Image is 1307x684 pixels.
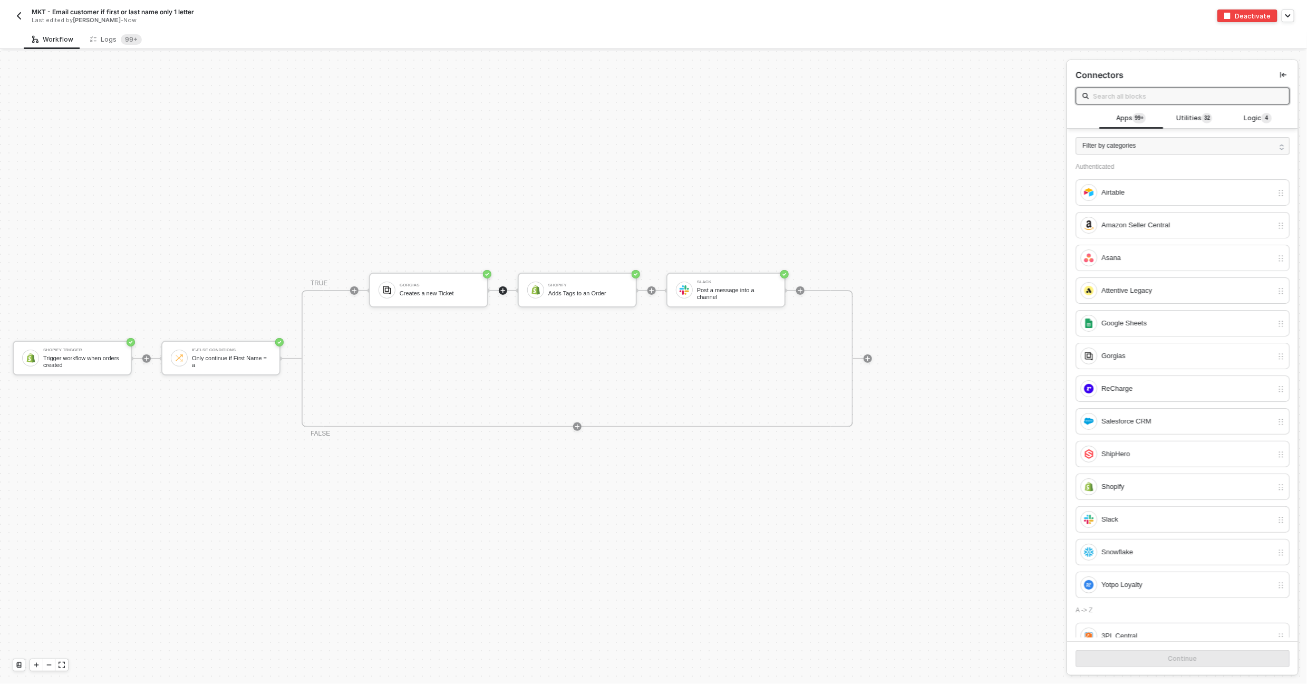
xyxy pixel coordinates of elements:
sup: 177 [1132,113,1146,123]
span: icon-play [797,287,803,294]
div: Shopify Trigger [43,348,122,352]
div: FALSE [311,429,330,439]
div: Yotpo Loyalty [1101,579,1273,591]
div: Shopify [1101,481,1273,493]
span: icon-collapse-left [1280,72,1286,78]
button: deactivateDeactivate [1217,9,1277,22]
span: icon-play [574,423,580,430]
span: icon-success-page [483,270,491,278]
span: icon-expand [59,662,65,668]
img: icon [382,285,392,295]
span: Logic [1244,113,1272,124]
img: integration-icon [1084,631,1093,641]
input: Search all blocks [1093,90,1283,102]
img: back [15,12,23,20]
div: Google Sheets [1101,317,1273,329]
span: icon-success-page [632,270,640,278]
div: Authenticated [1076,163,1290,171]
img: drag [1277,189,1285,197]
div: Gorgias [1101,350,1273,362]
img: drag [1277,254,1285,263]
div: Logs [90,34,142,45]
div: Workflow [32,35,73,44]
img: integration-icon [1084,482,1093,492]
img: search [1082,93,1089,99]
img: integration-icon [1084,220,1093,230]
div: Slack [1101,514,1273,525]
img: icon [175,353,184,363]
sup: 4 [1261,113,1272,123]
img: drag [1277,548,1285,557]
div: ReCharge [1101,383,1273,394]
div: Creates a new Ticket [400,290,479,297]
span: icon-minus [46,662,52,668]
img: drag [1277,385,1285,393]
div: Attentive Legacy [1101,285,1273,296]
span: Utilities [1176,113,1212,124]
div: Salesforce CRM [1101,416,1273,427]
img: integration-icon [1084,580,1093,590]
div: Gorgias [400,283,479,287]
span: 4 [1265,114,1269,122]
span: 2 [1207,114,1210,122]
div: Only continue if First Name = a [192,355,271,368]
img: integration-icon [1084,351,1093,361]
sup: 32 [1202,113,1212,123]
span: MKT - Email customer if first or last name only 1 letter [32,7,194,16]
div: If-Else Conditions [192,348,271,352]
img: drag [1277,581,1285,590]
img: integration-icon [1084,449,1093,459]
img: integration-icon [1084,384,1093,393]
img: icon [680,285,689,295]
span: 3 [1204,114,1207,122]
div: Adds Tags to an Order [548,290,627,297]
img: drag [1277,450,1285,459]
img: deactivate [1224,13,1231,19]
div: ShipHero [1101,448,1273,460]
img: drag [1277,483,1285,492]
img: drag [1277,352,1285,361]
div: Shopify [548,283,627,287]
span: icon-play [648,287,655,294]
div: Connectors [1076,70,1124,81]
div: Post a message into a channel [697,287,776,300]
span: icon-play [500,287,506,294]
span: Apps [1116,113,1146,124]
img: drag [1277,287,1285,295]
span: icon-success-page [780,270,789,278]
div: Deactivate [1235,12,1271,21]
div: Slack [697,280,776,284]
img: integration-icon [1084,515,1093,524]
span: icon-play [865,355,871,362]
div: Amazon Seller Central [1101,219,1273,231]
button: back [13,9,25,22]
div: Last edited by - Now [32,16,630,24]
span: Filter by categories [1082,141,1136,151]
img: integration-icon [1084,319,1093,328]
div: 3PL Central [1101,630,1273,642]
div: A -> Z [1076,606,1290,614]
div: TRUE [311,278,328,288]
img: drag [1277,221,1285,230]
img: integration-icon [1084,188,1093,197]
span: icon-play [143,355,150,362]
span: icon-play [351,287,357,294]
img: drag [1277,516,1285,524]
div: Snowflake [1101,546,1273,558]
img: icon [26,353,35,363]
img: integration-icon [1084,286,1093,295]
img: drag [1277,632,1285,641]
div: Airtable [1101,187,1273,198]
span: icon-play [33,662,40,668]
img: integration-icon [1084,417,1093,426]
img: icon [531,285,540,295]
span: icon-success-page [275,338,284,346]
button: Continue [1076,650,1290,667]
sup: 113 [121,34,142,45]
div: Asana [1101,252,1273,264]
img: drag [1277,320,1285,328]
span: [PERSON_NAME] [73,16,121,24]
span: icon-success-page [127,338,135,346]
img: integration-icon [1084,253,1093,263]
div: Trigger workflow when orders created [43,355,122,368]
